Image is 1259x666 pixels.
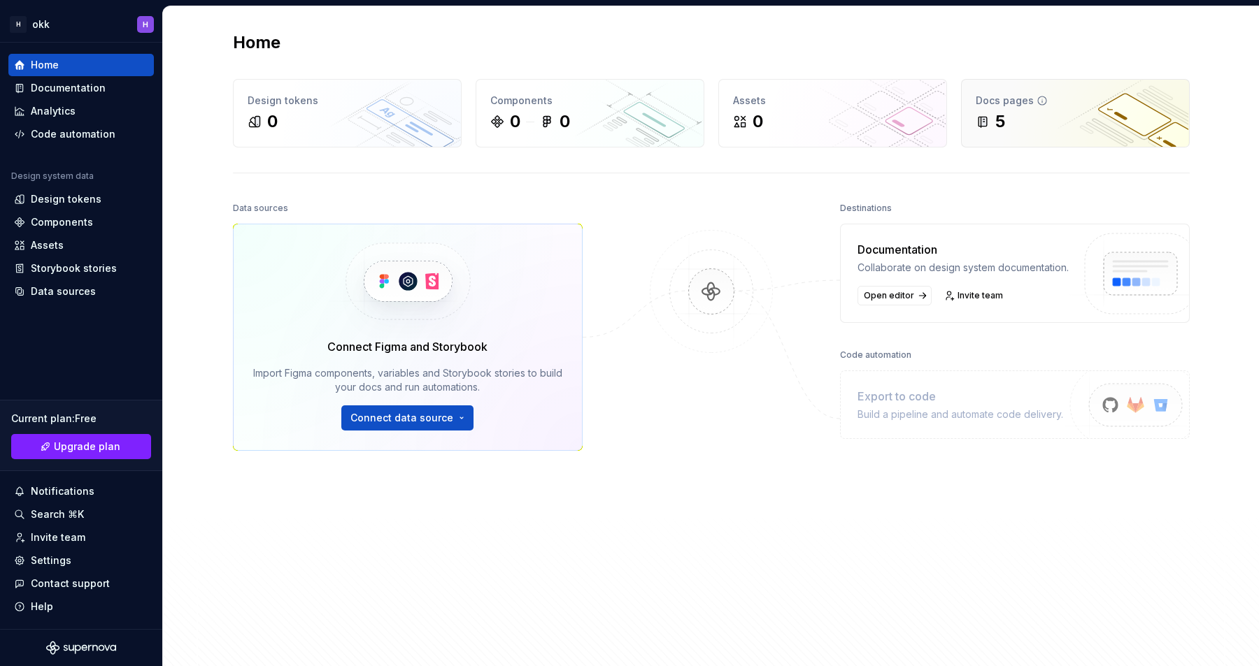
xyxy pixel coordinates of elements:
a: Invite team [8,526,154,549]
a: Upgrade plan [11,434,151,459]
div: Documentation [858,241,1069,258]
div: Data sources [233,198,288,218]
a: Settings [8,549,154,572]
h2: Home [233,31,280,54]
span: Open editor [864,290,914,301]
a: Analytics [8,100,154,122]
button: Search ⌘K [8,503,154,526]
a: Components [8,211,154,233]
div: Components [31,215,93,229]
div: Design tokens [248,94,447,108]
div: Invite team [31,530,85,544]
span: Connect data source [350,411,453,425]
div: Docs pages [976,94,1175,108]
div: Collaborate on design system documentation. [858,261,1069,275]
div: 0 [560,110,570,133]
div: Analytics [31,104,76,118]
div: Search ⌘K [31,507,84,521]
button: Notifications [8,480,154,502]
a: Docs pages5 [961,79,1190,147]
div: Destinations [840,198,892,218]
a: Invite team [940,286,1009,305]
div: Design tokens [31,192,101,206]
a: Home [8,54,154,76]
div: Code automation [31,127,115,141]
div: Notifications [31,484,94,498]
div: Assets [733,94,932,108]
span: Invite team [958,290,1003,301]
a: Design tokens [8,188,154,210]
a: Code automation [8,123,154,145]
div: Design system data [11,171,94,182]
div: Build a pipeline and automate code delivery. [858,407,1063,421]
div: 0 [267,110,278,133]
div: okk [32,17,50,31]
button: Help [8,595,154,618]
a: Storybook stories [8,257,154,280]
div: Import Figma components, variables and Storybook stories to build your docs and run automations. [253,366,562,394]
button: HokkH [3,9,159,39]
div: Data sources [31,284,96,298]
div: H [143,19,148,30]
div: Storybook stories [31,261,117,275]
a: Assets0 [718,79,947,147]
a: Components00 [476,79,704,147]
div: 0 [510,110,520,133]
div: Export to code [858,388,1063,405]
div: Components [490,94,690,108]
span: Upgrade plan [54,440,120,454]
div: Home [31,58,59,72]
div: 0 [753,110,763,133]
div: Code automation [840,345,911,365]
div: Settings [31,553,71,567]
a: Documentation [8,77,154,99]
button: Contact support [8,572,154,595]
div: Connect Figma and Storybook [327,338,488,355]
div: Contact support [31,577,110,591]
a: Data sources [8,280,154,303]
div: Documentation [31,81,106,95]
div: 5 [995,110,1005,133]
button: Connect data source [341,405,474,430]
div: Current plan : Free [11,412,151,426]
a: Design tokens0 [233,79,462,147]
div: Assets [31,238,64,252]
div: Help [31,600,53,614]
a: Assets [8,234,154,256]
a: Open editor [858,286,932,305]
svg: Supernova Logo [46,641,116,655]
div: H [10,16,27,33]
